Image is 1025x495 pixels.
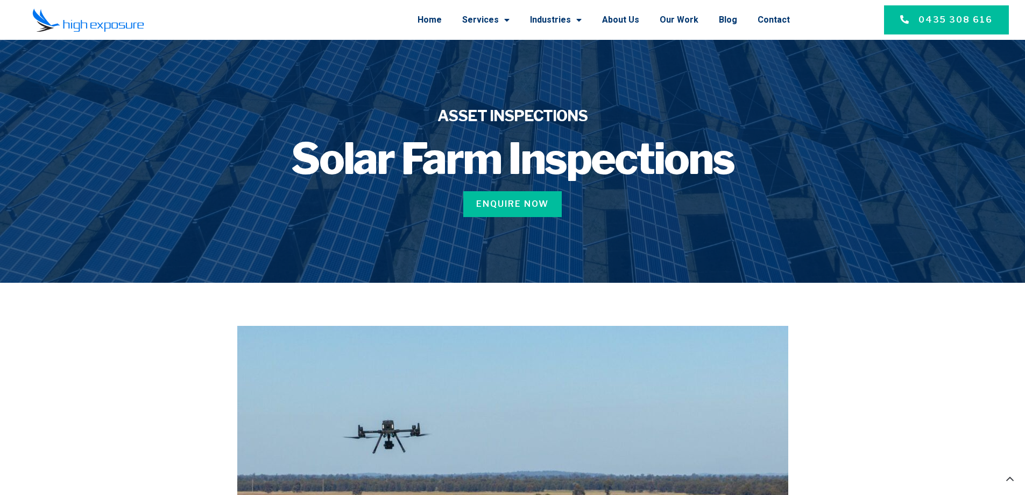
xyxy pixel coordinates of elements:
[191,106,835,127] h4: ASSET INSPECTIONS
[476,198,549,211] span: Enquire Now
[463,191,562,217] a: Enquire Now
[918,13,993,26] span: 0435 308 616
[660,6,698,34] a: Our Work
[884,5,1009,34] a: 0435 308 616
[719,6,737,34] a: Blog
[174,6,790,34] nav: Menu
[758,6,790,34] a: Contact
[418,6,442,34] a: Home
[462,6,510,34] a: Services
[191,137,835,180] h1: Solar Farm Inspections
[602,6,639,34] a: About Us
[32,8,144,32] img: Final-Logo copy
[530,6,582,34] a: Industries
